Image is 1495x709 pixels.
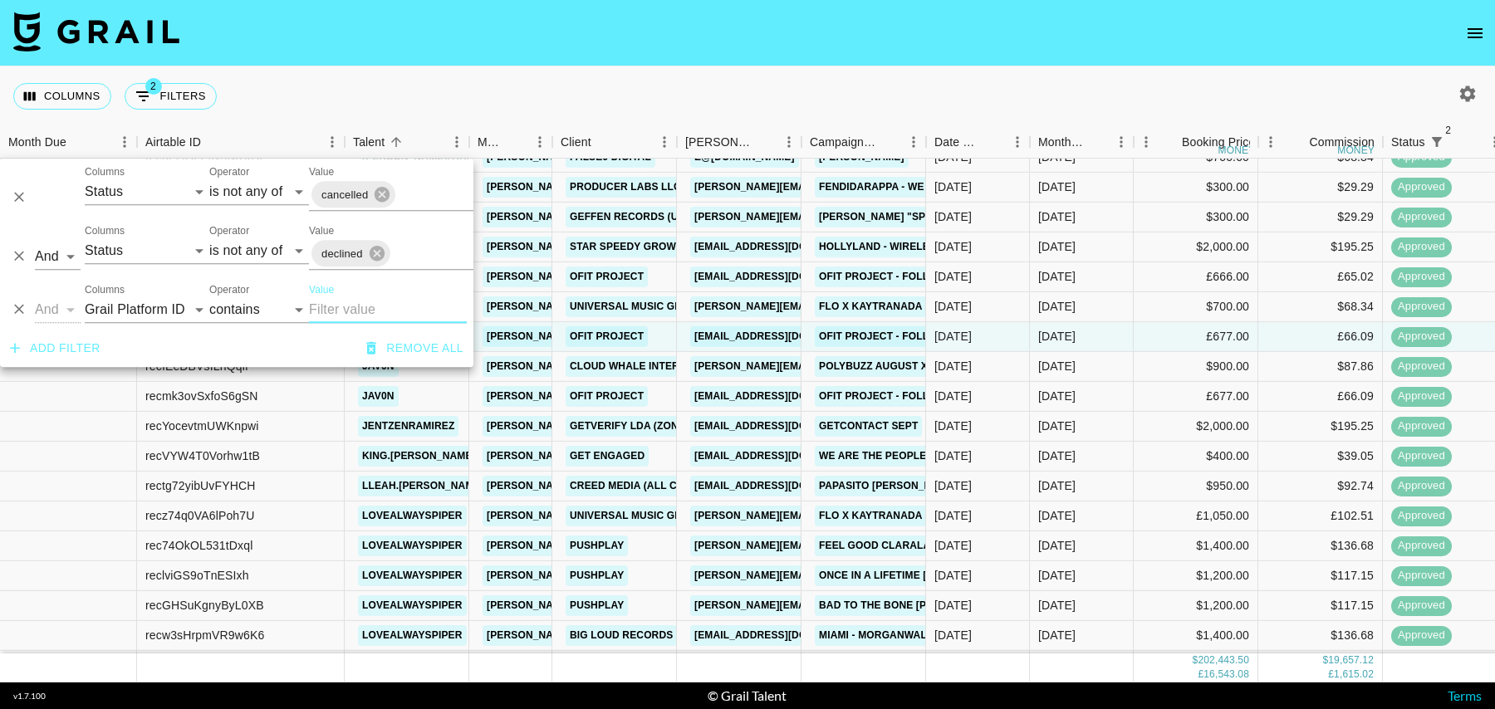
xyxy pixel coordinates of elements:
[1258,232,1383,262] div: $195.25
[358,625,467,646] a: lovealwayspiper
[690,207,1046,227] a: [PERSON_NAME][EMAIL_ADDRESS][PERSON_NAME][DOMAIN_NAME]
[690,177,961,198] a: [PERSON_NAME][EMAIL_ADDRESS][DOMAIN_NAME]
[1391,299,1452,315] span: approved
[815,356,967,377] a: POLYBUZZ August x Jav0n
[815,147,909,168] a: [PERSON_NAME]
[358,416,458,437] a: jentzenramirez
[1038,149,1076,165] div: Aug '25
[7,297,32,322] button: Delete
[1030,126,1134,159] div: Month Due
[1322,653,1328,667] div: $
[926,126,1030,159] div: Date Created
[934,126,982,159] div: Date Created
[1038,447,1076,464] div: Aug '25
[690,446,876,467] a: [EMAIL_ADDRESS][DOMAIN_NAME]
[1258,173,1383,203] div: $29.29
[566,565,628,586] a: PushPlay
[35,296,81,323] select: Logic operator
[353,126,385,159] div: Talent
[1198,667,1203,682] div: £
[690,506,961,526] a: [PERSON_NAME][EMAIL_ADDRESS][DOMAIN_NAME]
[483,476,753,496] a: [PERSON_NAME][EMAIL_ADDRESS][DOMAIN_NAME]
[1134,501,1258,531] div: £1,050.00
[1109,130,1134,154] button: Menu
[566,147,655,168] a: False9 Digital
[1258,203,1383,232] div: $29.29
[201,130,224,154] button: Sort
[504,130,527,154] button: Sort
[566,386,648,407] a: Ofit Project
[1258,621,1383,651] div: $136.68
[1038,208,1076,225] div: Aug '25
[1038,238,1076,255] div: Aug '25
[145,507,254,524] div: recz74q0VA6lPoh7U
[566,296,708,317] a: Universal Music Group
[878,130,901,154] button: Sort
[1258,322,1383,352] div: £66.09
[1134,651,1258,681] div: $650.00
[1182,126,1255,159] div: Booking Price
[1038,388,1076,404] div: Aug '25
[85,282,125,296] label: Columns
[1134,352,1258,382] div: $900.00
[1391,239,1452,255] span: approved
[690,237,876,257] a: [EMAIL_ADDRESS][DOMAIN_NAME]
[1038,328,1076,345] div: Aug '25
[690,595,961,616] a: [PERSON_NAME][EMAIL_ADDRESS][DOMAIN_NAME]
[934,268,972,285] div: 25/08/2025
[1134,531,1258,561] div: $1,400.00
[13,691,46,702] div: v 1.7.100
[1258,531,1383,561] div: $136.68
[358,535,467,556] a: lovealwayspiper
[934,298,972,315] div: 07/08/2025
[1391,418,1452,434] span: approved
[145,126,201,159] div: Airtable ID
[483,326,753,347] a: [PERSON_NAME][EMAIL_ADDRESS][DOMAIN_NAME]
[145,627,264,643] div: recw3sHrpmVR9w6K6
[309,164,334,178] label: Value
[815,565,1012,586] a: Once In A Lifetime [PERSON_NAME]
[358,565,467,586] a: lovealwayspiper
[483,535,753,556] a: [PERSON_NAME][EMAIL_ADDRESS][DOMAIN_NAME]
[112,130,137,154] button: Menu
[385,130,408,154] button: Sort
[483,207,753,227] a: [PERSON_NAME][EMAIL_ADDRESS][DOMAIN_NAME]
[7,244,32,269] button: Delete
[483,356,753,377] a: [PERSON_NAME][EMAIL_ADDRESS][DOMAIN_NAME]
[1258,292,1383,322] div: $68.34
[1038,268,1076,285] div: Aug '25
[777,130,801,154] button: Menu
[358,446,480,467] a: king.[PERSON_NAME]
[309,223,334,237] label: Value
[1391,448,1452,464] span: approved
[483,296,753,317] a: [PERSON_NAME][EMAIL_ADDRESS][DOMAIN_NAME]
[358,595,467,616] a: lovealwayspiper
[145,78,162,95] span: 2
[1038,178,1076,195] div: Aug '25
[1134,203,1258,232] div: $300.00
[483,416,753,437] a: [PERSON_NAME][EMAIL_ADDRESS][DOMAIN_NAME]
[815,386,968,407] a: Ofit Project - Follow Me
[1337,145,1375,155] div: money
[1134,472,1258,501] div: $950.00
[1005,130,1030,154] button: Menu
[690,326,876,347] a: [EMAIL_ADDRESS][DOMAIN_NAME]
[1038,358,1076,374] div: Aug '25
[1258,561,1383,591] div: $117.15
[690,416,876,437] a: [EMAIL_ADDRESS][DOMAIN_NAME]
[1391,209,1452,225] span: approved
[690,386,876,407] a: [EMAIL_ADDRESS][DOMAIN_NAME]
[934,627,972,643] div: 05/08/2025
[444,130,469,154] button: Menu
[145,358,248,374] div: recIEeDBVsILhQqlf
[1198,653,1249,667] div: 202,443.50
[815,595,1005,616] a: Bad to the Bone [PERSON_NAME]
[815,416,922,437] a: GetContact Sept
[3,333,107,364] button: Add filter
[311,181,395,208] div: cancelled
[1391,389,1452,404] span: approved
[137,126,345,159] div: Airtable ID
[209,223,249,237] label: Operator
[311,185,378,204] span: cancelled
[690,476,876,496] a: [EMAIL_ADDRESS][DOMAIN_NAME]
